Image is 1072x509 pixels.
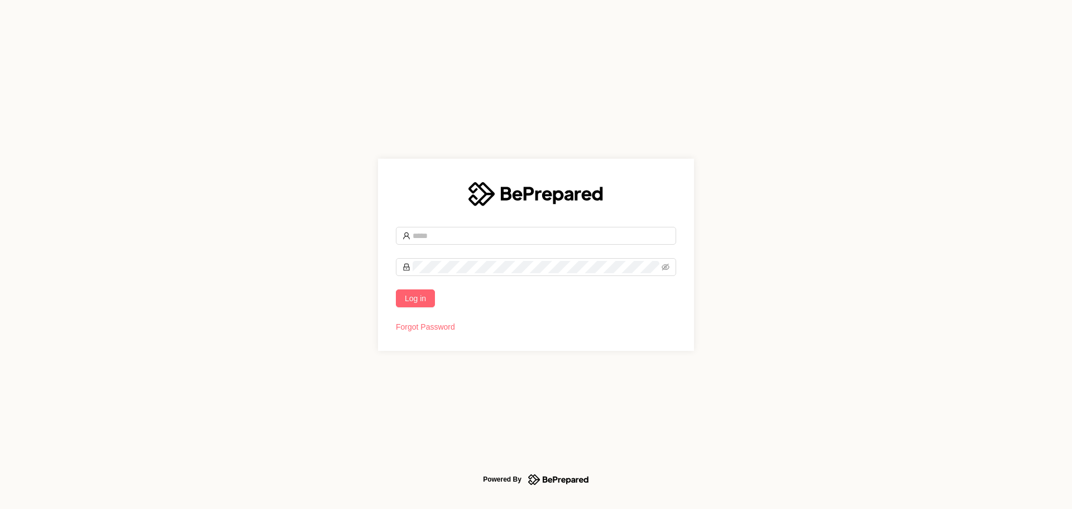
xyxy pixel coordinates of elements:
div: Powered By [483,473,521,486]
button: Log in [396,289,435,307]
span: lock [403,263,410,271]
span: Log in [405,292,426,305]
span: user [403,232,410,240]
a: Forgot Password [396,322,455,331]
span: eye-invisible [662,263,669,271]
